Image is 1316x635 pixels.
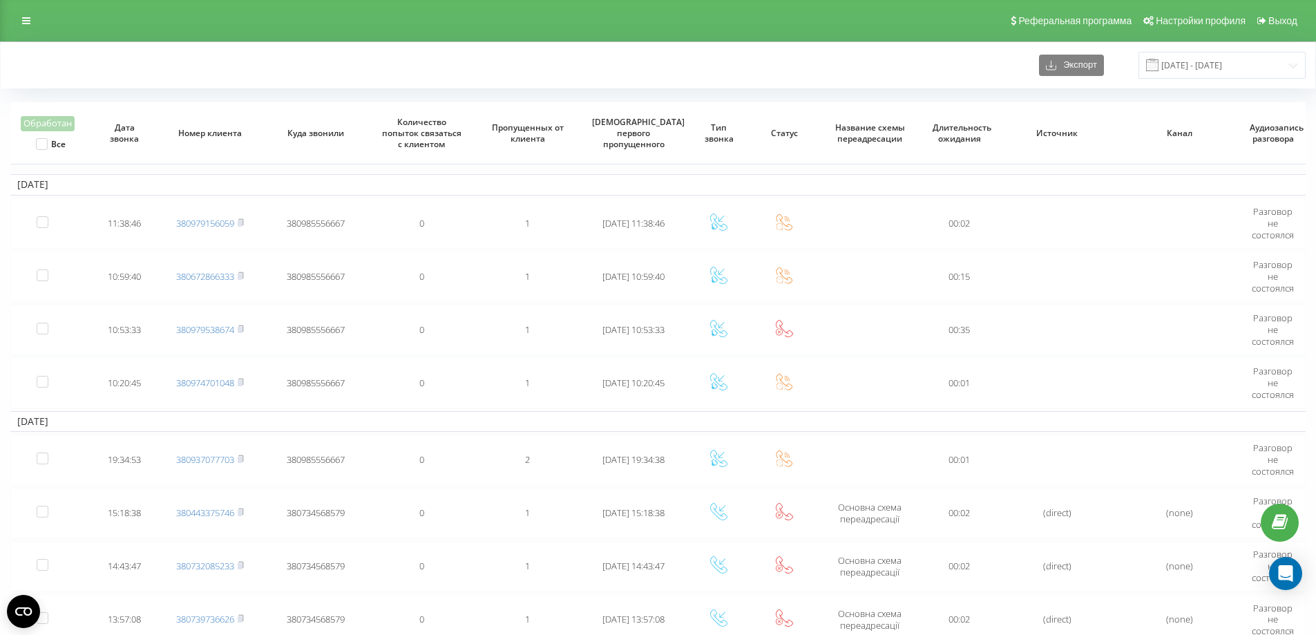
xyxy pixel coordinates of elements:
span: Канал [1131,128,1228,139]
span: 0 [419,377,424,389]
td: 10:53:33 [92,305,157,355]
span: Тип звонка [696,122,742,144]
span: 380985556667 [287,377,345,389]
td: 00:15 [923,252,996,302]
span: 380734568579 [287,560,345,572]
span: 1 [525,506,530,519]
a: 380979156059 [176,217,234,229]
span: 0 [419,217,424,229]
span: [DATE] 15:18:38 [602,506,665,519]
span: 380985556667 [287,270,345,283]
span: Куда звонили [274,128,357,139]
td: Основна схема переадресації [817,488,922,538]
a: 380979538674 [176,323,234,336]
span: Разговор не состоялся [1252,442,1294,477]
span: Разговор не состоялся [1252,205,1294,241]
span: 380985556667 [287,217,345,229]
span: [DATE] 14:43:47 [602,560,665,572]
span: 0 [419,270,424,283]
span: Статус [761,128,808,139]
span: [DATE] 13:57:08 [602,613,665,625]
span: Разговор не состоялся [1252,495,1294,531]
span: Разговор не состоялся [1252,548,1294,584]
span: [DATE] 19:34:38 [602,453,665,466]
a: 380974701048 [176,377,234,389]
span: Реферальная программа [1018,15,1132,26]
span: 380734568579 [287,613,345,625]
a: 380443375746 [176,506,234,519]
span: 0 [419,506,424,519]
td: 15:18:38 [92,488,157,538]
span: Дата звонка [102,122,148,144]
span: Выход [1268,15,1297,26]
span: Длительность ожидания [933,122,986,144]
span: [DATE] 10:59:40 [602,270,665,283]
td: 11:38:46 [92,198,157,249]
span: [DATE] 10:20:45 [602,377,665,389]
span: Экспорт [1056,60,1097,70]
span: 1 [525,613,530,625]
td: 19:34:53 [92,435,157,485]
a: 380672866333 [176,270,234,283]
span: Источник [1009,128,1106,139]
a: 380732085233 [176,560,234,572]
td: 00:02 [923,541,996,591]
td: Основна схема переадресації [817,541,922,591]
span: 2 [525,453,530,466]
span: [DEMOGRAPHIC_DATA] первого пропущенного [592,117,675,149]
td: (direct) [996,488,1118,538]
span: Количество попыток связаться с клиентом [381,117,464,149]
span: 0 [419,323,424,336]
span: Пропущенных от клиента [486,122,569,144]
td: 10:20:45 [92,358,157,408]
span: Разговор не состоялся [1252,365,1294,401]
span: 0 [419,613,424,625]
td: 00:01 [923,435,996,485]
a: 380937077703 [176,453,234,466]
td: 00:35 [923,305,996,355]
td: [DATE] [10,174,1306,195]
span: 0 [419,453,424,466]
span: [DATE] 10:53:33 [602,323,665,336]
td: 00:01 [923,358,996,408]
td: (none) [1118,488,1241,538]
label: Все [36,138,66,150]
span: Аудиозапись разговора [1250,122,1296,144]
span: 380985556667 [287,453,345,466]
span: Номер клиента [169,128,251,139]
a: 380739736626 [176,613,234,625]
button: Open CMP widget [7,595,40,628]
span: 380734568579 [287,506,345,519]
span: Название схемы переадресации [828,122,911,144]
td: 14:43:47 [92,541,157,591]
span: Настройки профиля [1156,15,1246,26]
td: (direct) [996,541,1118,591]
span: [DATE] 11:38:46 [602,217,665,229]
span: Разговор не состоялся [1252,312,1294,348]
div: Open Intercom Messenger [1269,557,1302,590]
td: (none) [1118,541,1241,591]
button: Экспорт [1039,55,1104,76]
span: 1 [525,323,530,336]
td: 00:02 [923,198,996,249]
span: 1 [525,217,530,229]
td: 00:02 [923,488,996,538]
span: 0 [419,560,424,572]
span: 380985556667 [287,323,345,336]
span: Разговор не состоялся [1252,258,1294,294]
span: 1 [525,377,530,389]
td: [DATE] [10,411,1306,432]
span: 1 [525,270,530,283]
td: 10:59:40 [92,252,157,302]
span: 1 [525,560,530,572]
